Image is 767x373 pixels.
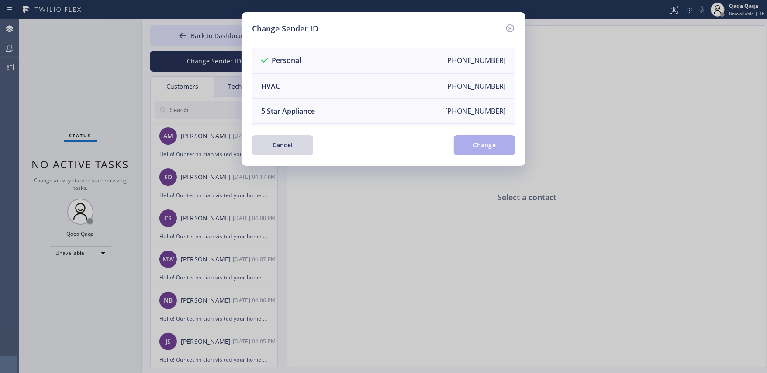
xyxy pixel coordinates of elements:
[261,81,280,91] div: HVAC
[261,106,315,116] div: 5 Star Appliance
[261,56,301,66] div: Personal
[445,106,506,116] div: [PHONE_NUMBER]
[252,23,318,35] h5: Change Sender ID
[445,56,506,66] div: [PHONE_NUMBER]
[252,135,313,155] button: Cancel
[454,135,515,155] button: Change
[445,81,506,91] div: [PHONE_NUMBER]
